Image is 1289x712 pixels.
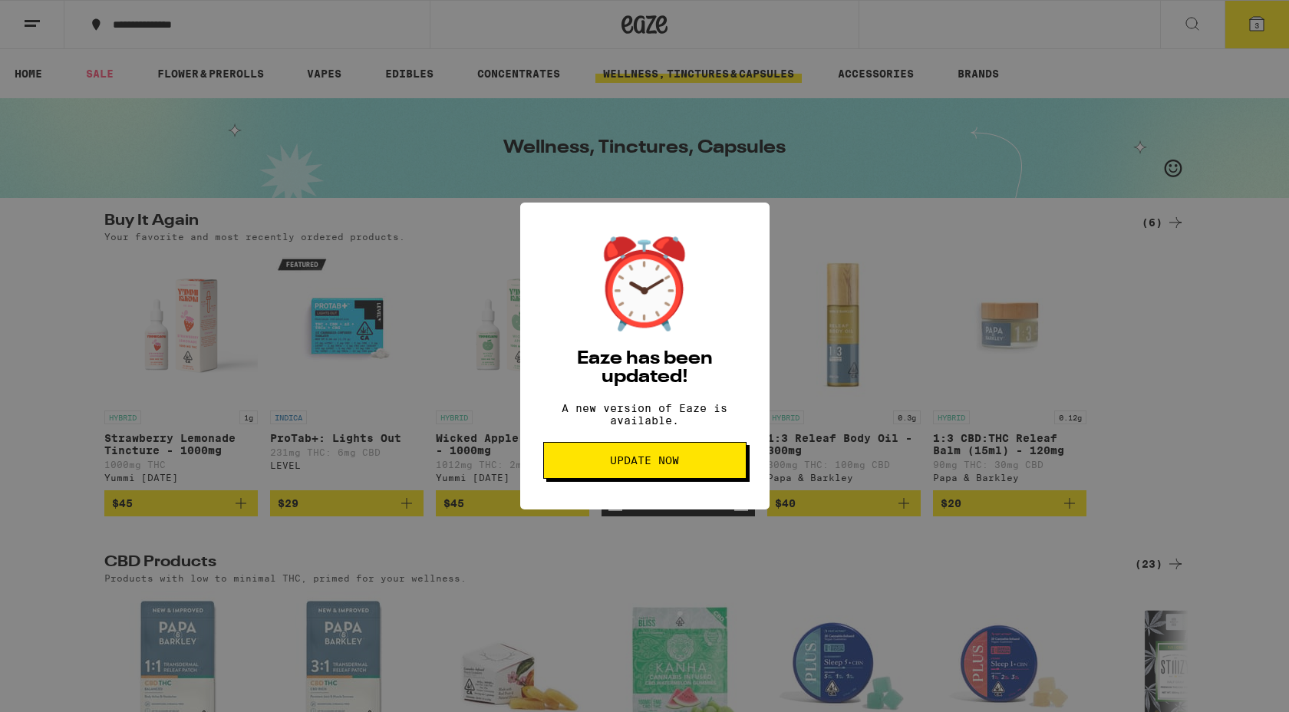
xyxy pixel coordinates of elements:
[610,455,679,466] span: Update Now
[591,233,698,335] div: ⏰
[543,402,747,427] p: A new version of Eaze is available.
[543,442,747,479] button: Update Now
[1190,666,1274,704] iframe: Opens a widget where you can find more information
[543,350,747,387] h2: Eaze has been updated!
